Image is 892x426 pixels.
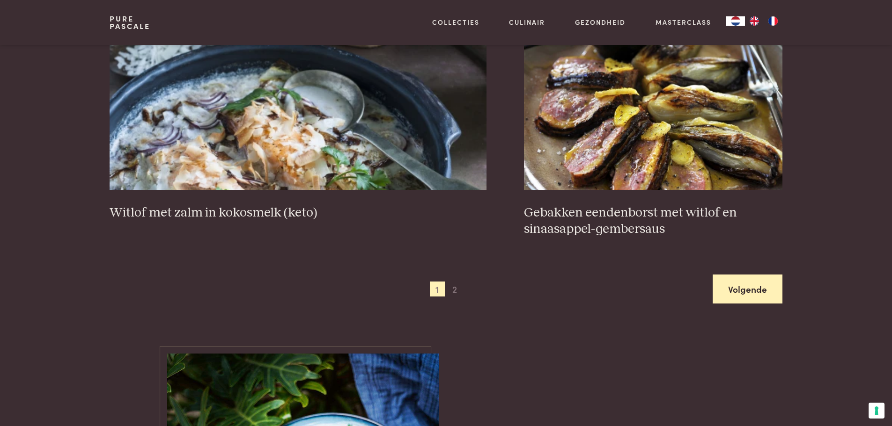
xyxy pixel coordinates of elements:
aside: Language selected: Nederlands [726,16,782,26]
a: EN [745,16,764,26]
span: 2 [447,282,462,296]
img: Witlof met zalm in kokosmelk (keto) [110,3,487,190]
a: Culinair [509,17,545,27]
button: Uw voorkeuren voor toestemming voor trackingtechnologieën [869,403,885,419]
a: PurePascale [110,15,150,30]
h3: Witlof met zalm in kokosmelk (keto) [110,205,487,221]
a: FR [764,16,782,26]
a: Collecties [432,17,479,27]
span: 1 [430,282,445,296]
h3: Gebakken eendenborst met witlof en sinaasappel-gembersaus [524,205,782,237]
div: Language [726,16,745,26]
a: NL [726,16,745,26]
a: Witlof met zalm in kokosmelk (keto) Witlof met zalm in kokosmelk (keto) [110,3,487,221]
a: Masterclass [656,17,711,27]
a: Volgende [713,274,782,304]
a: Gezondheid [575,17,626,27]
img: Gebakken eendenborst met witlof en sinaasappel-gembersaus [524,3,782,190]
ul: Language list [745,16,782,26]
a: Gebakken eendenborst met witlof en sinaasappel-gembersaus Gebakken eendenborst met witlof en sina... [524,3,782,237]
